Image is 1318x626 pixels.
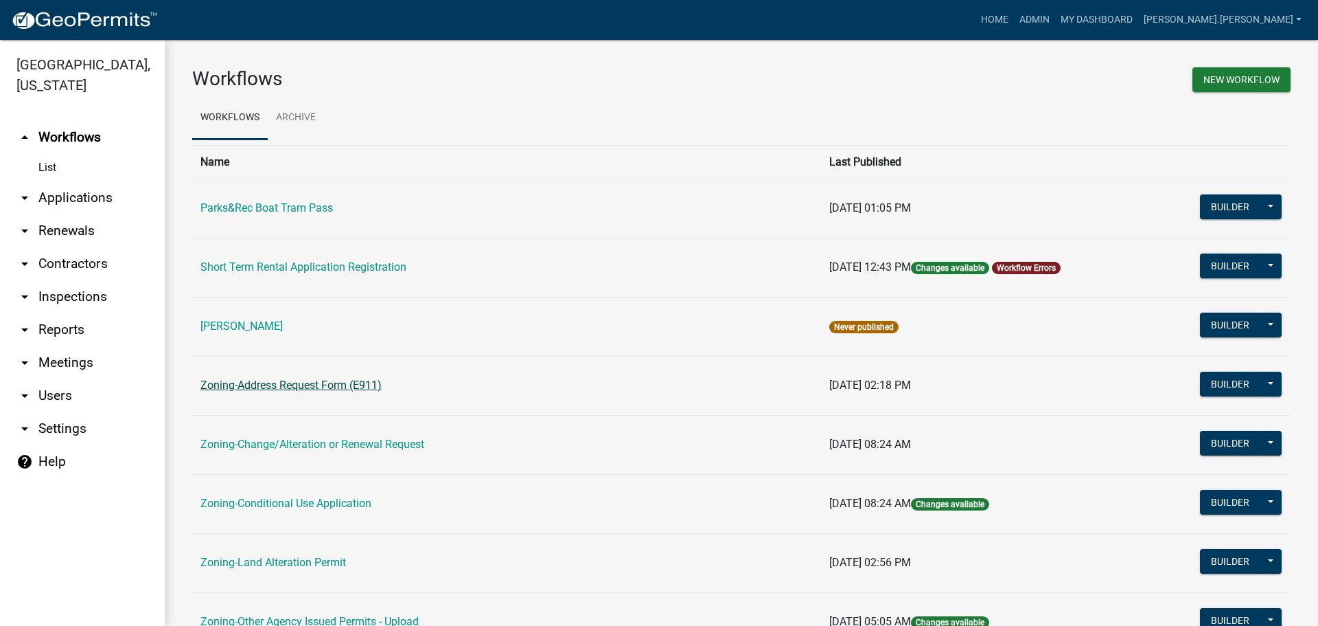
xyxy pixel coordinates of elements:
a: Parks&Rec Boat Tram Pass [200,201,333,214]
a: Archive [268,96,324,140]
i: arrow_drop_up [16,129,33,146]
button: Builder [1200,313,1260,337]
a: Short Term Rental Application Registration [200,260,406,273]
th: Name [192,145,821,179]
button: Builder [1200,490,1260,515]
a: Workflows [192,96,268,140]
a: Zoning-Land Alteration Permit [200,556,346,569]
i: arrow_drop_down [16,355,33,371]
a: Zoning-Change/Alteration or Renewal Request [200,438,424,451]
span: [DATE] 12:43 PM [829,260,911,273]
button: Builder [1200,194,1260,219]
a: Workflow Errors [997,263,1056,273]
i: help [16,454,33,470]
span: Changes available [911,262,989,274]
a: Zoning-Address Request Form (E911) [200,379,382,392]
a: [PERSON_NAME].[PERSON_NAME] [1138,7,1307,33]
a: My Dashboard [1055,7,1138,33]
span: [DATE] 01:05 PM [829,201,911,214]
a: Zoning-Conditional Use Application [200,497,371,510]
span: [DATE] 08:24 AM [829,438,911,451]
button: Builder [1200,254,1260,278]
button: New Workflow [1192,67,1291,92]
a: Admin [1014,7,1055,33]
i: arrow_drop_down [16,223,33,239]
span: Changes available [911,498,989,511]
h3: Workflows [192,67,731,91]
i: arrow_drop_down [16,322,33,338]
span: [DATE] 08:24 AM [829,497,911,510]
span: [DATE] 02:18 PM [829,379,911,392]
a: [PERSON_NAME] [200,320,283,333]
th: Last Published [821,145,1157,179]
button: Builder [1200,549,1260,574]
button: Builder [1200,372,1260,396]
a: Home [975,7,1014,33]
span: [DATE] 02:56 PM [829,556,911,569]
i: arrow_drop_down [16,256,33,272]
button: Builder [1200,431,1260,456]
i: arrow_drop_down [16,421,33,437]
i: arrow_drop_down [16,388,33,404]
i: arrow_drop_down [16,289,33,305]
i: arrow_drop_down [16,190,33,206]
span: Never published [829,321,899,333]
